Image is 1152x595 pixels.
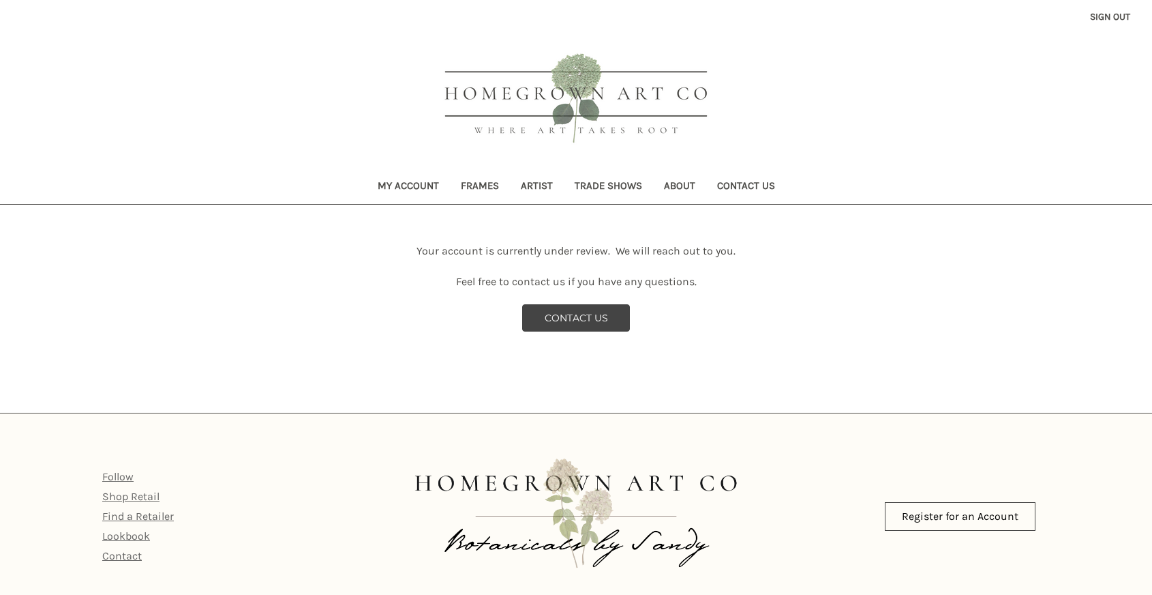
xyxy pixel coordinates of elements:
img: HOMEGROWN ART CO [423,38,729,161]
a: Shop Retail [102,490,160,503]
span: Feel free to contact us if you have any questions. [456,275,697,288]
a: About [653,171,706,204]
a: Lookbook [102,529,150,542]
a: Frames [450,171,510,204]
a: CONTACT US [522,304,631,332]
a: Artist [510,171,564,204]
span: Your account is currently under review. We will reach out to you. [416,244,736,257]
a: Contact Us [706,171,786,204]
a: Find a Retailer [102,510,174,523]
a: Trade Shows [564,171,653,204]
a: Register for an Account [885,502,1035,531]
a: My Account [367,171,450,204]
a: Follow [102,470,134,483]
a: Contact [102,549,142,562]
